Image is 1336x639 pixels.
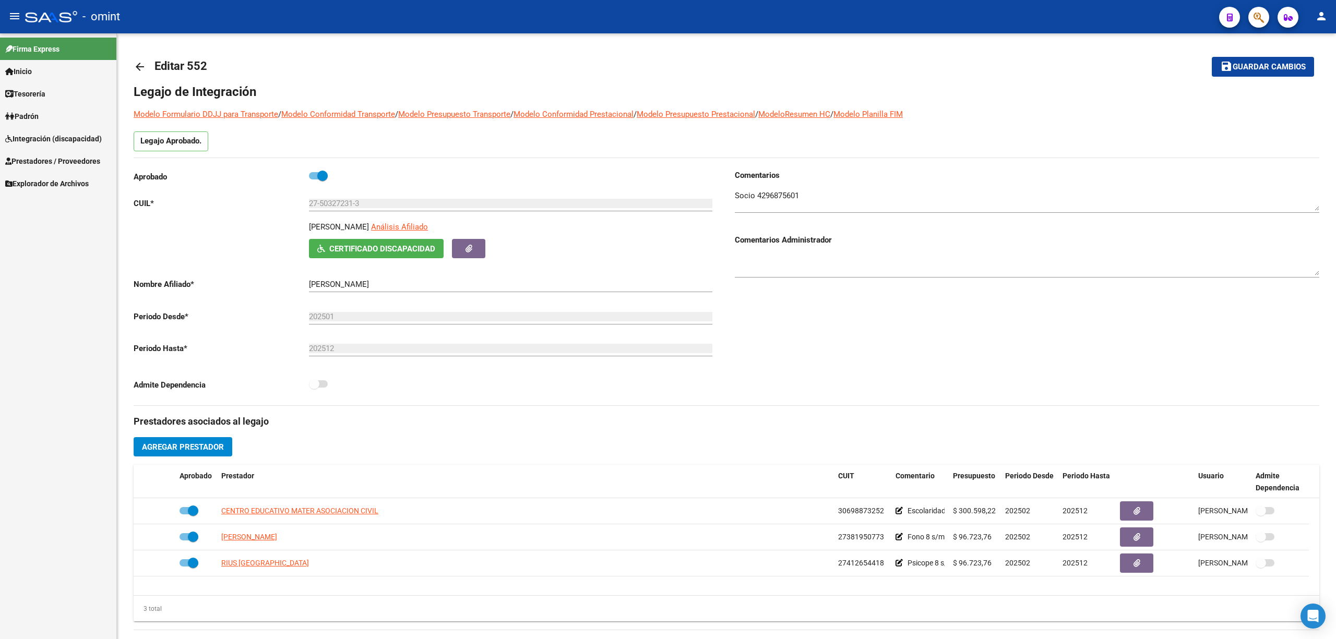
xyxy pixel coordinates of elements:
[134,343,309,354] p: Periodo Hasta
[1256,472,1299,492] span: Admite Dependencia
[134,311,309,322] p: Periodo Desde
[329,244,435,254] span: Certificado Discapacidad
[514,110,634,119] a: Modelo Conformidad Prestacional
[953,472,995,480] span: Presupuesto
[309,221,369,233] p: [PERSON_NAME]
[953,559,992,567] span: $ 96.723,76
[134,379,309,391] p: Admite Dependencia
[281,110,395,119] a: Modelo Conformidad Transporte
[953,507,996,515] span: $ 300.598,22
[838,559,884,567] span: 27412654418
[953,533,992,541] span: $ 96.723,76
[134,414,1319,429] h3: Prestadores asociados al legajo
[134,61,146,73] mat-icon: arrow_back
[1063,533,1088,541] span: 202512
[833,110,903,119] a: Modelo Planilla FIM
[134,83,1319,100] h1: Legajo de Integración
[637,110,755,119] a: Modelo Presupuesto Prestacional
[1233,63,1306,72] span: Guardar cambios
[735,170,1319,181] h3: Comentarios
[221,533,277,541] span: [PERSON_NAME]
[1005,472,1054,480] span: Periodo Desde
[735,234,1319,246] h3: Comentarios Administrador
[838,507,884,515] span: 30698873252
[1315,10,1328,22] mat-icon: person
[1005,533,1030,541] span: 202502
[180,472,212,480] span: Aprobado
[5,43,59,55] span: Firma Express
[1063,507,1088,515] span: 202512
[1198,472,1224,480] span: Usuario
[1198,559,1280,567] span: [PERSON_NAME] [DATE]
[1251,465,1309,499] datatable-header-cell: Admite Dependencia
[1063,472,1110,480] span: Periodo Hasta
[1212,57,1314,76] button: Guardar cambios
[908,507,1080,515] span: Escolaridad Formación Laboral Jornada Simple Cat B
[134,110,278,119] a: Modelo Formulario DDJJ para Transporte
[5,66,32,77] span: Inicio
[891,465,949,499] datatable-header-cell: Comentario
[175,465,217,499] datatable-header-cell: Aprobado
[8,10,21,22] mat-icon: menu
[949,465,1001,499] datatable-header-cell: Presupuesto
[838,533,884,541] span: 27381950773
[221,507,378,515] span: CENTRO EDUCATIVO MATER ASOCIACION CIVIL
[217,465,834,499] datatable-header-cell: Prestador
[758,110,830,119] a: ModeloResumen HC
[838,472,854,480] span: CUIT
[1063,559,1088,567] span: 202512
[134,198,309,209] p: CUIL
[908,559,961,567] span: Psicope 8 s/mes
[1220,60,1233,73] mat-icon: save
[834,465,891,499] datatable-header-cell: CUIT
[134,603,162,614] div: 3 total
[134,131,208,151] p: Legajo Aprobado.
[154,59,207,73] span: Editar 552
[1194,465,1251,499] datatable-header-cell: Usuario
[896,472,935,480] span: Comentario
[134,279,309,290] p: Nombre Afiliado
[1198,533,1280,541] span: [PERSON_NAME] [DATE]
[1301,604,1326,629] div: Open Intercom Messenger
[1005,559,1030,567] span: 202502
[221,472,254,480] span: Prestador
[1198,507,1280,515] span: [PERSON_NAME] [DATE]
[5,155,100,167] span: Prestadores / Proveedores
[371,222,428,232] span: Análisis Afiliado
[142,442,224,452] span: Agregar Prestador
[5,111,39,122] span: Padrón
[309,239,444,258] button: Certificado Discapacidad
[1058,465,1116,499] datatable-header-cell: Periodo Hasta
[82,5,120,28] span: - omint
[1005,507,1030,515] span: 202502
[908,533,952,541] span: Fono 8 s/mes
[221,559,309,567] span: RIUS [GEOGRAPHIC_DATA]
[5,88,45,100] span: Tesorería
[134,171,309,183] p: Aprobado
[5,178,89,189] span: Explorador de Archivos
[134,437,232,456] button: Agregar Prestador
[398,110,510,119] a: Modelo Presupuesto Transporte
[1001,465,1058,499] datatable-header-cell: Periodo Desde
[5,133,102,144] span: Integración (discapacidad)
